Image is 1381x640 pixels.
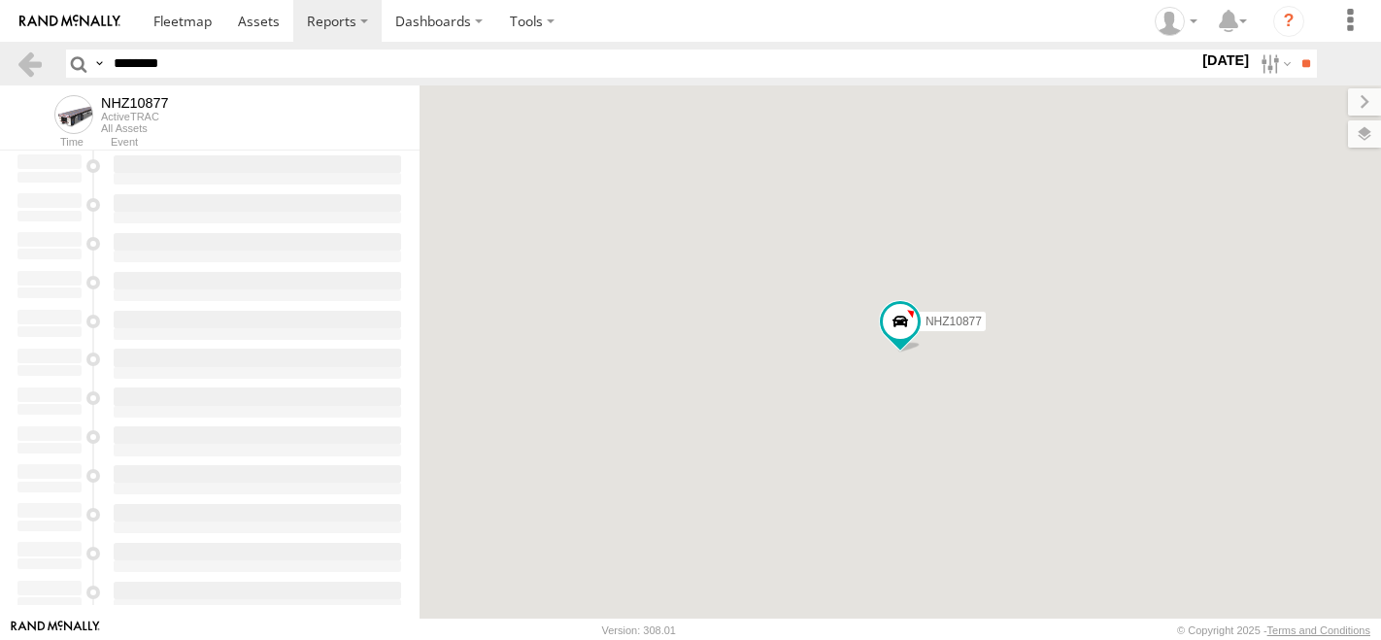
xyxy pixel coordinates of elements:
[11,621,100,640] a: Visit our Website
[101,95,169,111] div: NHZ10877 - View Asset History
[1148,7,1204,36] div: Zulema McIntosch
[1267,624,1370,636] a: Terms and Conditions
[602,624,676,636] div: Version: 308.01
[91,50,107,78] label: Search Query
[1273,6,1304,37] i: ?
[926,315,982,328] span: NHZ10877
[101,122,169,134] div: All Assets
[16,138,84,148] div: Time
[111,138,420,148] div: Event
[19,15,120,28] img: rand-logo.svg
[16,50,44,78] a: Back to previous Page
[101,111,169,122] div: ActiveTRAC
[1177,624,1370,636] div: © Copyright 2025 -
[1253,50,1295,78] label: Search Filter Options
[1198,50,1253,71] label: [DATE]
